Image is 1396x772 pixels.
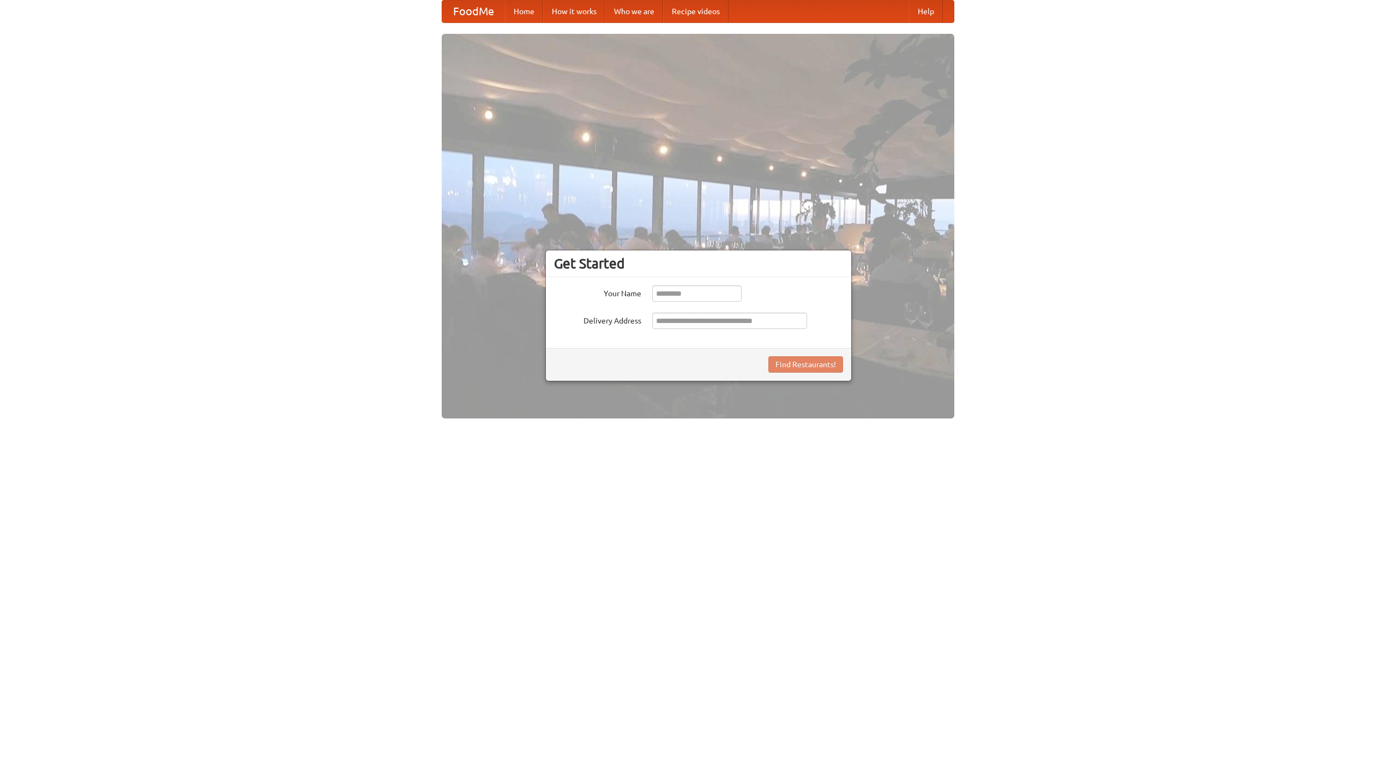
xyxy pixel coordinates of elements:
h3: Get Started [554,255,843,272]
a: Recipe videos [663,1,729,22]
button: Find Restaurants! [768,356,843,373]
a: Who we are [605,1,663,22]
a: Help [909,1,943,22]
a: How it works [543,1,605,22]
a: Home [505,1,543,22]
a: FoodMe [442,1,505,22]
label: Delivery Address [554,313,641,326]
label: Your Name [554,285,641,299]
